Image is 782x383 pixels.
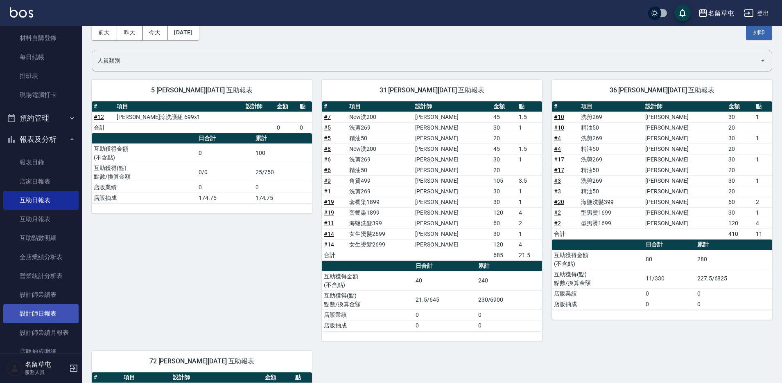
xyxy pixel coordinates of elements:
[332,86,532,94] span: 31 [PERSON_NAME][DATE] 互助報表
[726,143,753,154] td: 20
[197,133,253,144] th: 日合計
[414,261,476,271] th: 日合計
[491,239,517,250] td: 120
[643,175,726,186] td: [PERSON_NAME]
[517,143,542,154] td: 1.5
[92,133,312,204] table: a dense table
[552,240,772,310] table: a dense table
[347,112,413,122] td: New洗200
[726,197,753,207] td: 60
[253,143,312,163] td: 100
[491,101,517,112] th: 金額
[102,86,302,94] span: 5 [PERSON_NAME][DATE] 互助報表
[726,186,753,197] td: 20
[491,143,517,154] td: 45
[347,133,413,143] td: 精油50
[517,250,542,260] td: 21.5
[708,8,734,18] div: 名留草屯
[643,143,726,154] td: [PERSON_NAME]
[92,193,197,203] td: 店販抽成
[517,207,542,218] td: 4
[579,112,643,122] td: 洗剪269
[324,177,331,184] a: #9
[554,167,564,173] a: #17
[324,167,331,173] a: #6
[726,175,753,186] td: 30
[554,124,564,131] a: #10
[92,101,312,133] table: a dense table
[293,372,312,383] th: 點
[347,218,413,228] td: 海鹽洗髮399
[115,101,244,112] th: 項目
[754,112,772,122] td: 1
[3,285,79,304] a: 設計師業績表
[324,209,334,216] a: #19
[413,197,491,207] td: [PERSON_NAME]
[3,342,79,361] a: 店販抽成明細
[3,210,79,228] a: 互助月報表
[253,193,312,203] td: 174.75
[324,135,331,141] a: #5
[554,209,561,216] a: #2
[491,112,517,122] td: 45
[579,186,643,197] td: 精油50
[579,165,643,175] td: 精油50
[644,250,695,269] td: 80
[643,133,726,143] td: [PERSON_NAME]
[644,269,695,288] td: 11/330
[554,146,561,152] a: #4
[298,122,312,133] td: 0
[491,154,517,165] td: 30
[643,218,726,228] td: [PERSON_NAME]
[197,143,253,163] td: 0
[322,101,542,261] table: a dense table
[726,101,753,112] th: 金額
[322,320,414,331] td: 店販抽成
[3,267,79,285] a: 營業統計分析表
[643,154,726,165] td: [PERSON_NAME]
[10,7,33,18] img: Logo
[491,197,517,207] td: 30
[491,133,517,143] td: 20
[413,218,491,228] td: [PERSON_NAME]
[476,261,542,271] th: 累計
[413,122,491,133] td: [PERSON_NAME]
[92,122,115,133] td: 合計
[25,361,67,369] h5: 名留草屯
[275,122,298,133] td: 0
[347,186,413,197] td: 洗剪269
[552,250,644,269] td: 互助獲得金額 (不含點)
[579,133,643,143] td: 洗剪269
[476,320,542,331] td: 0
[324,241,334,248] a: #14
[3,191,79,210] a: 互助日報表
[347,228,413,239] td: 女生燙髮2699
[746,25,772,40] button: 列印
[3,172,79,191] a: 店家日報表
[554,156,564,163] a: #17
[562,86,762,94] span: 36 [PERSON_NAME][DATE] 互助報表
[197,193,253,203] td: 174.75
[92,372,122,383] th: #
[322,290,414,309] td: 互助獲得(點) 點數/換算金額
[3,248,79,267] a: 全店業績分析表
[298,101,312,112] th: 點
[644,288,695,299] td: 0
[643,122,726,133] td: [PERSON_NAME]
[3,228,79,247] a: 互助點數明細
[3,304,79,323] a: 設計師日報表
[491,207,517,218] td: 120
[167,25,199,40] button: [DATE]
[414,271,476,290] td: 40
[3,153,79,172] a: 報表目錄
[263,372,293,383] th: 金額
[579,101,643,112] th: 項目
[643,197,726,207] td: [PERSON_NAME]
[491,218,517,228] td: 60
[491,165,517,175] td: 20
[517,186,542,197] td: 1
[322,271,414,290] td: 互助獲得金額 (不含點)
[552,288,644,299] td: 店販業績
[554,199,564,205] a: #20
[579,143,643,154] td: 精油50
